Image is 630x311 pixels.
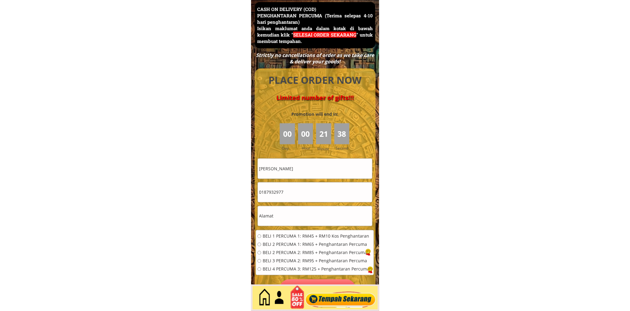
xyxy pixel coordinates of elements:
[254,52,376,65] div: Strictly no cancellations of order as we take care & deliver your goods!
[336,145,351,151] h3: Second
[263,259,369,263] span: BELI 3 PERCUMA 2: RM95 + Penghantaran Percuma
[263,242,369,247] span: BELI 2 PERCUMA 1: RM65 + Penghantaran Percuma
[302,145,315,151] h3: Hour
[262,94,369,101] h4: Limited number of gifts!!!
[258,159,372,178] input: Nama
[258,206,372,226] input: Alamat
[279,279,356,300] p: Pesan sekarang
[263,251,369,255] span: BELI 2 PERCUMA 2: RM85 + Penghantaran Percuma
[317,146,331,152] h3: Minute
[282,145,297,151] h3: Day
[280,111,349,118] h3: Promotion will end in:
[263,234,369,239] span: BELI 1 PERCUMA 1: RM45 + RM10 Kos Penghantaran
[257,6,373,44] h3: CASH ON DELIVERY (COD) PENGHANTARAN PERCUMA (Terima selepas 4-10 hari penghantaran) Isikan maklum...
[262,73,369,87] h4: PLACE ORDER NOW
[293,32,356,38] span: SELESAI ORDER SEKARANG
[263,267,369,271] span: BELI 4 PERCUMA 3: RM125 + Penghantaran Percuma
[258,182,372,202] input: Telefon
